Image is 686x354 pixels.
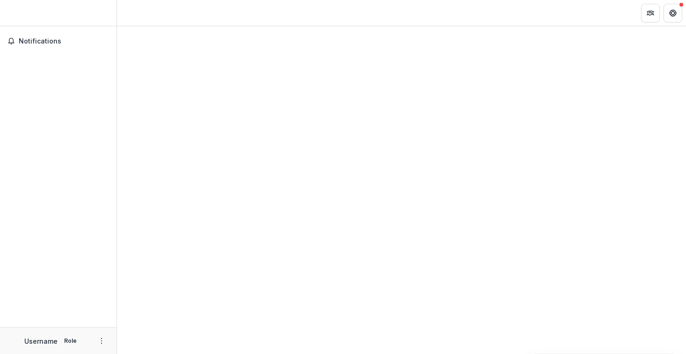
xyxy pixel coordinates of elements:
[96,335,107,347] button: More
[24,336,58,346] p: Username
[61,337,80,345] p: Role
[664,4,682,22] button: Get Help
[19,37,109,45] span: Notifications
[641,4,660,22] button: Partners
[4,34,113,49] button: Notifications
